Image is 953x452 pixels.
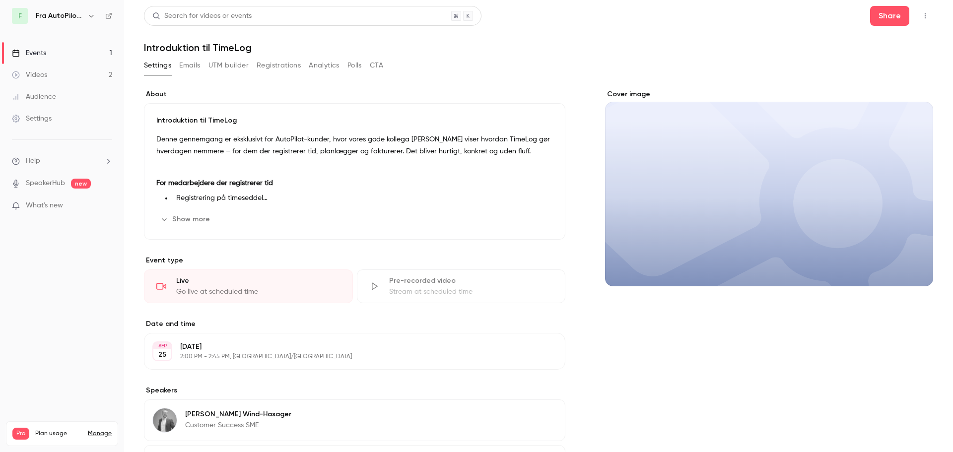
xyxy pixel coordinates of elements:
label: Speakers [144,386,565,395]
div: Stream at scheduled time [389,287,553,297]
li: help-dropdown-opener [12,156,112,166]
button: CTA [370,58,383,73]
button: Emails [179,58,200,73]
h1: Introduktion til TimeLog [144,42,933,54]
span: Pro [12,428,29,440]
div: Live [176,276,340,286]
p: Event type [144,256,565,265]
button: Share [870,6,909,26]
a: Manage [88,430,112,438]
p: Introduktion til TimeLog [156,116,553,126]
label: Cover image [605,89,933,99]
div: Search for videos or events [152,11,252,21]
div: Go live at scheduled time [176,287,340,297]
div: Jens Wind-Hasager[PERSON_NAME] Wind-HasagerCustomer Success SME [144,399,565,441]
div: Settings [12,114,52,124]
div: Events [12,48,46,58]
button: UTM builder [208,58,249,73]
span: F [18,11,22,21]
span: Plan usage [35,430,82,438]
div: Pre-recorded videoStream at scheduled time [357,269,566,303]
p: 2:00 PM - 2:45 PM, [GEOGRAPHIC_DATA]/[GEOGRAPHIC_DATA] [180,353,513,361]
button: Settings [144,58,171,73]
div: Pre-recorded video [389,276,553,286]
span: new [71,179,91,189]
p: Customer Success SME [185,420,291,430]
label: Date and time [144,319,565,329]
li: Registrering på timeseddel [172,193,553,203]
img: Jens Wind-Hasager [153,408,177,432]
p: [DATE] [180,342,513,352]
span: Help [26,156,40,166]
div: LiveGo live at scheduled time [144,269,353,303]
h6: Fra AutoPilot til TimeLog [36,11,83,21]
p: [PERSON_NAME] Wind-Hasager [185,409,291,419]
div: SEP [153,342,171,349]
span: What's new [26,200,63,211]
button: Polls [347,58,362,73]
div: Audience [12,92,56,102]
div: Videos [12,70,47,80]
section: Cover image [605,89,933,286]
p: Denne gennemgang er eksklusivt for AutoPilot-kunder, hvor vores gode kollega [PERSON_NAME] viser ... [156,133,553,157]
a: SpeakerHub [26,178,65,189]
label: About [144,89,565,99]
button: Show more [156,211,216,227]
p: 25 [158,350,166,360]
button: Registrations [257,58,301,73]
strong: For medarbejdere der registrerer tid [156,180,273,187]
button: Analytics [309,58,340,73]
